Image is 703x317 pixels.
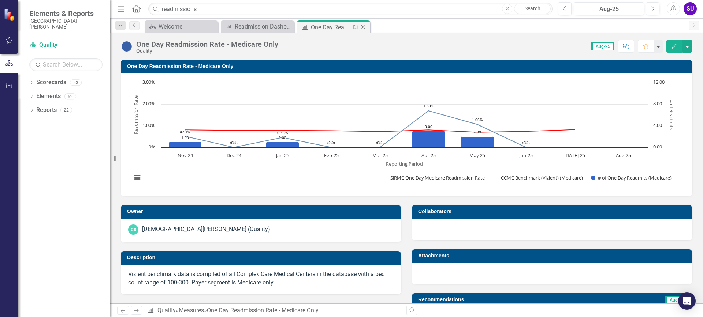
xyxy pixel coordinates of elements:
[418,209,688,214] h3: Collaborators
[136,40,278,48] div: One Day Readmission Rate - Medicare Only
[70,79,82,86] div: 53
[159,22,216,31] div: Welcome
[591,174,673,181] button: Show # of One Day Readmits (Medicare)
[178,152,193,159] text: Nov-24
[591,42,614,50] span: Aug-25
[36,92,61,101] a: Elements
[179,307,204,314] a: Measures
[418,253,688,258] h3: Attachments
[169,142,202,148] path: Nov-24, 1. # of One Day Readmits (Medicare).
[235,22,292,31] div: Readmission Dashboard
[36,106,57,114] a: Reports
[678,292,696,310] div: Open Intercom Messenger
[423,103,434,109] text: 1.69%
[127,255,397,260] h3: Description
[29,9,103,18] span: Elements & Reports
[518,152,533,159] text: Jun-25
[266,142,299,148] path: Jan-25, 1. # of One Day Readmits (Medicare).
[127,209,397,214] h3: Owner
[146,22,216,31] a: Welcome
[665,296,688,304] span: Aug-25
[386,161,423,167] text: Reporting Period
[136,48,278,54] div: Quality
[64,93,76,99] div: 52
[523,140,528,145] text: 0%
[279,135,286,140] text: 1.00
[36,78,66,87] a: Scorecards
[564,152,585,159] text: [DATE]-25
[181,135,189,140] text: 1.00
[231,140,236,145] text: 0%
[377,140,382,145] text: 0%
[576,5,641,14] div: Aug-25
[230,140,238,146] text: 0.00
[184,128,576,134] g: CCMC Benchmark (Vizient) (Medicare), series 2 of 3. Line with 10 data points. Y axis, Readmission...
[311,23,350,32] div: One Day Readmission Rate - Medicare Only
[207,307,319,314] div: One Day Readmission Rate - Medicare Only
[653,100,662,107] text: 8.00
[60,107,72,113] div: 22
[684,2,697,15] button: SU
[653,79,665,85] text: 12.00
[128,224,138,235] div: CS
[412,131,445,148] path: Apr-25, 3. # of One Day Readmits (Medicare).
[29,58,103,71] input: Search Below...
[133,96,139,135] text: Readmission Rate
[127,64,688,69] h3: One Day Readmission Rate - Medicare Only
[383,174,486,181] button: Show SJRMC One Day Medicare Readmission Rate
[418,297,598,302] h3: Recommendations
[328,140,334,145] text: 0%
[142,79,155,85] text: 3.00%
[472,117,483,122] text: 1.06%
[223,22,292,31] a: Readmission Dashboard
[142,225,270,234] div: [DEMOGRAPHIC_DATA][PERSON_NAME] (Quality)
[668,100,675,130] text: # of Readmits
[653,122,662,128] text: 4.00
[180,129,190,134] text: 0.51%
[653,143,662,150] text: 0.00
[149,143,155,150] text: 0%
[147,306,401,315] div: » »
[29,41,103,49] a: Quality
[142,100,155,107] text: 2.00%
[148,3,553,15] input: Search ClearPoint...
[132,172,142,182] button: View chart menu, Chart
[128,270,394,287] p: Vizient benchmark data is compiled of all Complex Care Medical Centers in the database with a bed...
[522,140,530,146] text: 0.00
[227,152,242,159] text: Dec-24
[142,122,155,128] text: 1.00%
[473,129,481,135] text: 2.00
[372,152,388,159] text: Mar-25
[616,152,631,159] text: Aug-25
[277,130,288,135] text: 0.46%
[425,124,432,129] text: 3.00
[157,307,176,314] a: Quality
[514,4,551,14] a: Search
[574,2,644,15] button: Aug-25
[327,140,335,146] text: 0.00
[324,152,339,159] text: Feb-25
[121,41,133,52] img: No Information
[376,140,384,146] text: 0.00
[421,152,436,159] text: Apr-25
[4,8,16,21] img: ClearPoint Strategy
[128,79,685,189] div: Chart. Highcharts interactive chart.
[469,152,485,159] text: May-25
[494,174,583,181] button: Show CCMC Benchmark (Vizient) (Medicare)
[128,79,679,189] svg: Interactive chart
[275,152,289,159] text: Jan-25
[461,137,494,148] path: May-25, 2. # of One Day Readmits (Medicare).
[29,18,103,30] small: [GEOGRAPHIC_DATA][PERSON_NAME]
